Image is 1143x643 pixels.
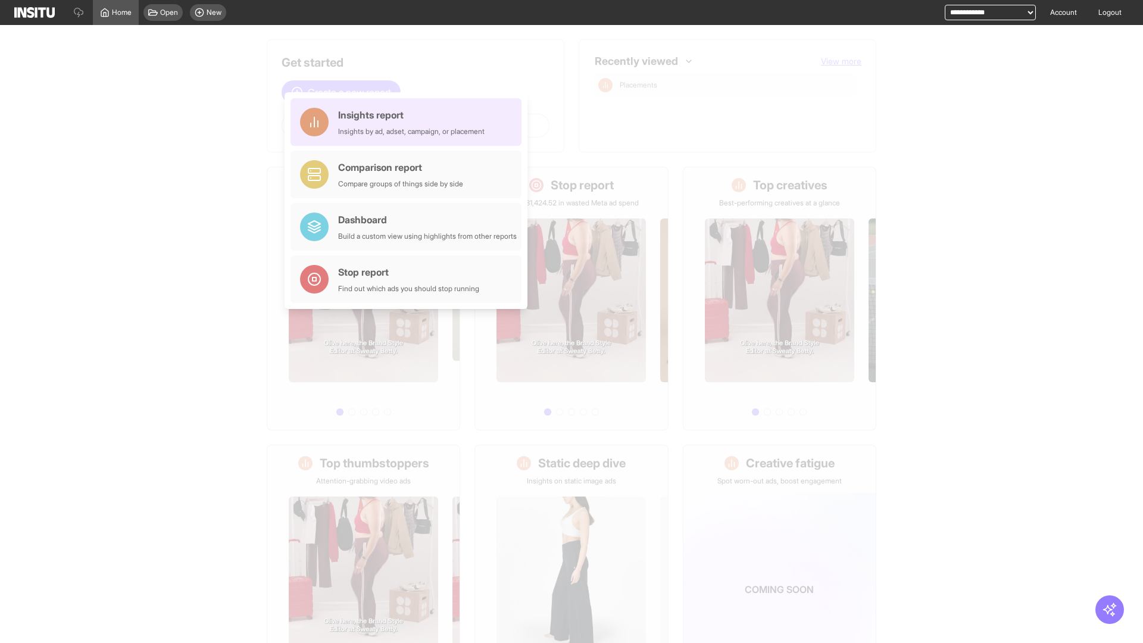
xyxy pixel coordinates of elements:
[160,8,178,17] span: Open
[338,232,517,241] div: Build a custom view using highlights from other reports
[207,8,221,17] span: New
[338,179,463,189] div: Compare groups of things side by side
[338,265,479,279] div: Stop report
[338,284,479,294] div: Find out which ads you should stop running
[338,213,517,227] div: Dashboard
[338,108,485,122] div: Insights report
[338,160,463,174] div: Comparison report
[338,127,485,136] div: Insights by ad, adset, campaign, or placement
[14,7,55,18] img: Logo
[112,8,132,17] span: Home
